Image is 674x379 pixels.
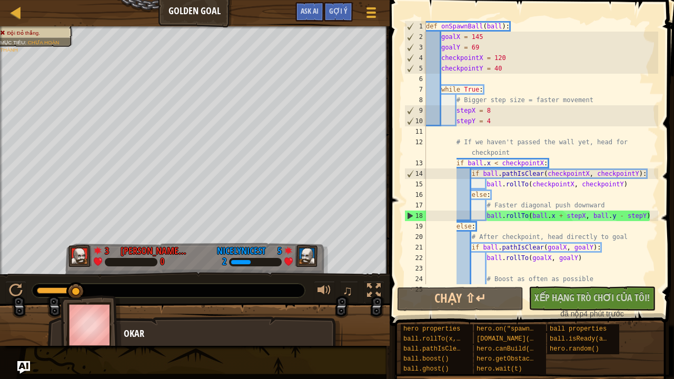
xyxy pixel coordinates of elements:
[25,39,27,45] span: :
[404,189,426,200] div: 16
[529,286,655,311] button: Xếp hạng trò chơi của tôi!
[295,2,324,22] button: Ask AI
[358,2,384,27] button: Hiện game menu
[404,126,426,137] div: 11
[105,244,115,254] div: 3
[404,200,426,211] div: 17
[550,325,607,333] span: ball properties
[404,137,426,158] div: 12
[160,257,164,267] div: 0
[405,53,426,63] div: 4
[5,281,26,303] button: ⌘ + P: Play
[403,345,487,353] span: ball.pathIsClear(x, y)
[534,308,650,319] div: 4 phút trước
[405,168,426,179] div: 14
[405,116,426,126] div: 10
[405,211,426,221] div: 18
[404,253,426,263] div: 22
[403,325,460,333] span: hero properties
[329,6,348,16] span: Gợi ý
[342,283,353,298] span: ♫
[340,281,358,303] button: ♫
[403,365,449,373] span: ball.ghost()
[68,245,92,267] img: thang_avatar_frame.png
[404,179,426,189] div: 15
[477,365,522,373] span: hero.wait(t)
[295,245,318,267] img: thang_avatar_frame.png
[405,63,426,74] div: 5
[403,355,449,363] span: ball.boost()
[404,274,426,284] div: 24
[477,355,568,363] span: hero.getObstacleAt(x, y)
[121,244,189,258] div: [PERSON_NAME] Hai [PERSON_NAME]
[404,284,426,295] div: 25
[404,158,426,168] div: 13
[405,42,426,53] div: 3
[404,242,426,253] div: 21
[222,257,226,267] div: 2
[404,263,426,274] div: 23
[405,105,426,116] div: 9
[534,291,650,304] span: Xếp hạng trò chơi của tôi!
[7,30,39,36] span: Đội Đỏ thắng.
[61,295,122,354] img: thang_avatar_frame.png
[404,74,426,84] div: 6
[17,361,30,374] button: Ask AI
[404,95,426,105] div: 8
[217,244,266,258] div: nicelynicest
[405,21,426,32] div: 1
[397,287,523,311] button: Chạy ⇧↵
[301,6,319,16] span: Ask AI
[314,281,335,303] button: Tùy chỉnh âm lượng
[404,232,426,242] div: 20
[363,281,384,303] button: Bật tắt chế độ toàn màn hình
[477,325,568,333] span: hero.on("spawn-ball", f)
[477,345,549,353] span: hero.canBuild(x, y)
[124,327,332,341] div: Okar
[550,335,629,343] span: ball.isReady(ability)
[404,84,426,95] div: 7
[405,32,426,42] div: 2
[550,345,599,353] span: hero.random()
[477,335,571,343] span: [DOMAIN_NAME](type, x, y)
[271,244,282,254] div: 5
[403,335,468,343] span: ball.rollTo(x, y)
[560,310,583,318] span: đã nộp
[404,221,426,232] div: 19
